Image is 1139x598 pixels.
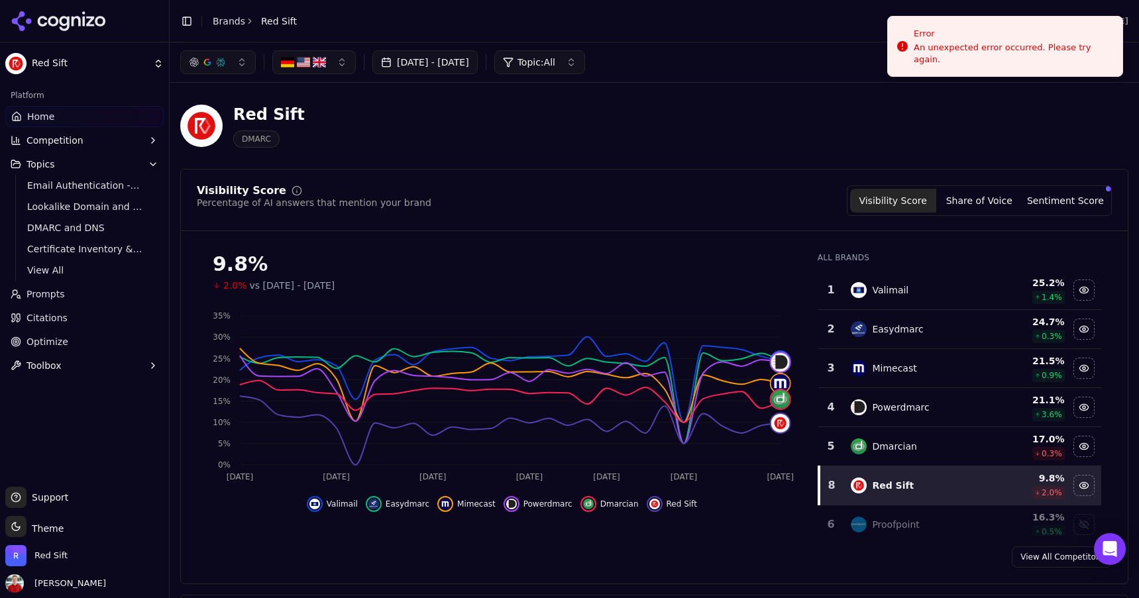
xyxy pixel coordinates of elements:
tspan: [DATE] [593,472,620,481]
span: DMARC [233,130,280,148]
span: 0.9 % [1042,370,1062,381]
a: Home [5,106,164,127]
div: 25.2 % [992,276,1065,289]
img: dmarcian [771,390,790,409]
nav: breadcrumb [213,15,297,28]
img: US [297,56,310,69]
img: mimecast [771,374,790,393]
button: Show proofpoint data [1073,514,1095,535]
div: Valimail [872,283,908,297]
img: DE [281,56,294,69]
tspan: 10% [213,418,231,427]
tr: 8red siftRed Sift9.8%2.0%Hide red sift data [819,466,1101,505]
span: Citations [27,311,68,324]
button: Hide mimecast data [1073,358,1095,379]
button: Hide valimail data [307,496,358,512]
img: GB [313,56,326,69]
span: Email Authentication - Top of Funnel [27,179,142,192]
span: Red Sift [261,15,297,28]
tspan: [DATE] [419,472,447,481]
span: Toolbox [27,359,62,372]
a: Optimize [5,331,164,352]
span: View All [27,264,142,277]
tr: 6proofpointProofpoint16.3%0.5%Show proofpoint data [819,505,1101,544]
button: Open organization switcher [5,545,68,566]
button: Hide red sift data [1073,475,1095,496]
span: Red Sift [667,499,697,509]
a: Email Authentication - Top of Funnel [22,176,148,195]
div: Powerdmarc [872,401,929,414]
div: Open Intercom Messenger [1094,533,1126,565]
img: red sift [771,414,790,432]
img: powerdmarc [851,399,867,415]
tspan: 5% [218,439,231,448]
tspan: 0% [218,460,231,470]
img: red sift [851,477,867,493]
span: Red Sift [34,550,68,562]
span: Optimize [27,335,68,348]
span: Certificate Inventory & Monitoring [27,242,142,256]
button: Hide powerdmarc data [504,496,572,512]
span: Dmarcian [600,499,639,509]
div: Red Sift [872,479,914,492]
a: View All [22,261,148,279]
button: Hide mimecast data [437,496,496,512]
button: Toolbox [5,355,164,376]
div: 21.1 % [992,393,1065,407]
button: Hide powerdmarc data [1073,397,1095,418]
span: 0.3 % [1042,448,1062,459]
img: valimail [309,499,320,509]
span: 1.4 % [1042,292,1062,303]
a: Prompts [5,283,164,305]
span: 3.6 % [1042,409,1062,420]
span: DMARC and DNS [27,221,142,234]
button: Open user button [5,574,106,593]
span: Red Sift [32,58,148,70]
span: Powerdmarc [523,499,572,509]
tspan: [DATE] [227,472,254,481]
span: Competition [27,134,83,147]
div: Error [914,27,1112,40]
div: Red Sift [233,104,305,125]
span: 2.0 % [1042,487,1062,498]
img: dmarcian [851,438,867,454]
tspan: 20% [213,375,231,385]
span: Theme [27,523,64,534]
button: [DATE] - [DATE] [372,50,478,74]
img: Red Sift [5,545,27,566]
tr: 3mimecastMimecast21.5%0.9%Hide mimecast data [819,349,1101,388]
a: View All Competitors [1012,546,1112,568]
a: Citations [5,307,164,328]
button: Hide dmarcian data [1073,436,1095,457]
span: Prompts [27,287,65,301]
div: Percentage of AI answers that mention your brand [197,196,431,209]
tspan: [DATE] [516,472,543,481]
button: Hide easydmarc data [1073,319,1095,340]
img: Red Sift [180,105,223,147]
button: Sentiment Score [1022,189,1109,213]
div: 9.8 % [992,472,1065,485]
span: Support [27,491,68,504]
tspan: 25% [213,354,231,364]
div: Visibility Score [197,185,286,196]
div: 16.3 % [992,511,1065,524]
tspan: 30% [213,332,231,342]
img: powerdmarc [506,499,517,509]
img: powerdmarc [771,353,790,372]
tspan: 15% [213,397,231,406]
button: Hide easydmarc data [366,496,429,512]
span: Topic: All [517,56,555,69]
img: mimecast [851,360,867,376]
div: Mimecast [872,362,916,375]
div: Easydmarc [872,323,923,336]
span: Mimecast [457,499,496,509]
span: [PERSON_NAME] [29,577,106,589]
tspan: [DATE] [767,472,794,481]
img: red sift [649,499,660,509]
div: 3 [824,360,838,376]
div: 8 [826,477,838,493]
div: 6 [824,517,838,532]
a: Brands [213,16,245,26]
button: Competition [5,130,164,151]
div: All Brands [818,252,1101,263]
